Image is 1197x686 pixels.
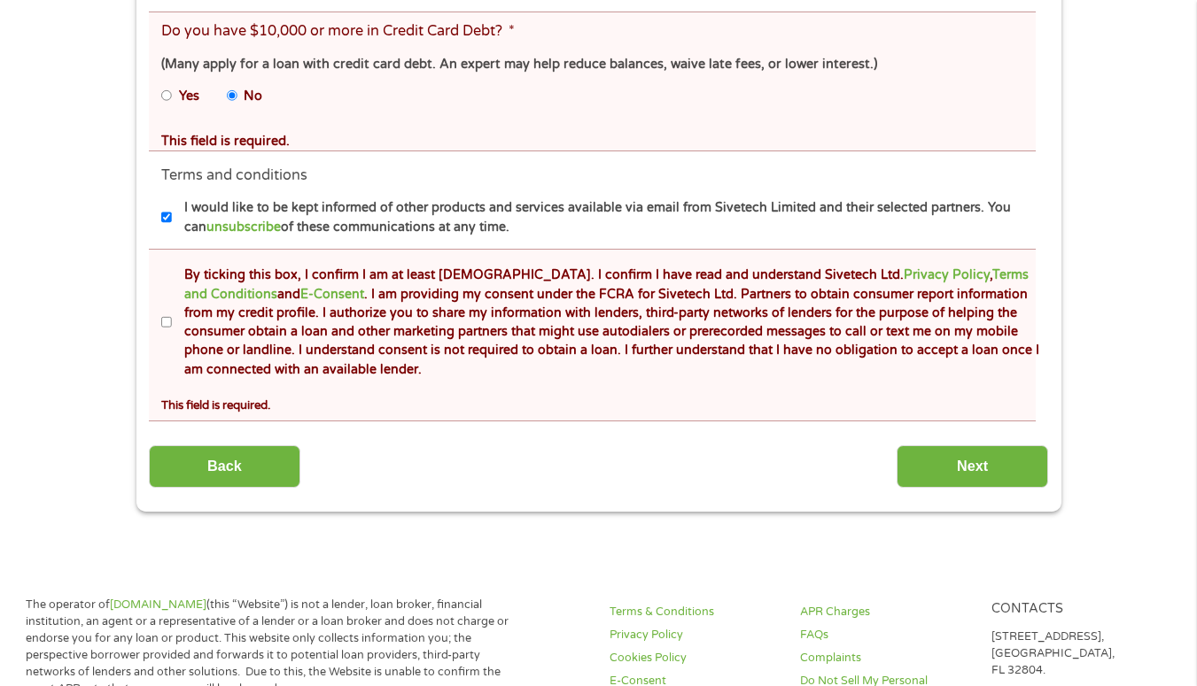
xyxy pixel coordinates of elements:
[991,601,1161,618] h4: Contacts
[610,604,779,620] a: Terms & Conditions
[800,650,969,667] a: Complaints
[149,445,300,489] input: Back
[184,267,1029,301] a: Terms and Conditions
[904,267,990,282] a: Privacy Policy
[610,627,779,644] a: Privacy Policy
[161,132,1022,151] div: This field is required.
[179,87,199,106] label: Yes
[161,55,1022,74] div: (Many apply for a loan with credit card debt. An expert may help reduce balances, waive late fees...
[244,87,262,106] label: No
[172,198,1041,236] label: I would like to be kept informed of other products and services available via email from Sivetech...
[172,266,1041,379] label: By ticking this box, I confirm I am at least [DEMOGRAPHIC_DATA]. I confirm I have read and unders...
[110,597,206,612] a: [DOMAIN_NAME]
[161,22,515,41] label: Do you have $10,000 or more in Credit Card Debt?
[300,287,364,302] a: E-Consent
[161,166,307,185] label: Terms and conditions
[800,627,969,644] a: FAQs
[161,391,1035,415] div: This field is required.
[991,628,1161,679] p: [STREET_ADDRESS], [GEOGRAPHIC_DATA], FL 32804.
[206,220,281,235] a: unsubscribe
[800,604,969,620] a: APR Charges
[610,650,779,667] a: Cookies Policy
[897,445,1048,489] input: Next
